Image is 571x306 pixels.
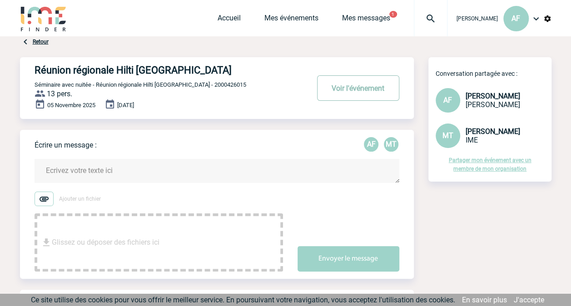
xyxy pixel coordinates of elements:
[457,15,498,22] span: [PERSON_NAME]
[47,89,72,98] span: 13 pers.
[59,196,101,202] span: Ajouter un fichier
[384,137,398,152] div: Maëva THEVENIN
[117,102,134,109] span: [DATE]
[41,237,52,248] img: file_download.svg
[443,96,452,104] span: AF
[364,137,378,152] p: AF
[342,14,390,26] a: Mes messages
[47,102,95,109] span: 05 Novembre 2025
[35,64,282,76] h4: Réunion régionale Hilti [GEOGRAPHIC_DATA]
[218,14,241,26] a: Accueil
[317,75,399,101] button: Voir l'événement
[35,81,246,88] span: Séminaire avec nuitée - Réunion régionale Hilti [GEOGRAPHIC_DATA] - 2000426015
[462,296,507,304] a: En savoir plus
[298,246,399,271] button: Envoyer le message
[33,39,49,45] a: Retour
[389,11,397,18] button: 1
[514,296,544,304] a: J'accepte
[31,296,455,304] span: Ce site utilise des cookies pour vous offrir le meilleur service. En poursuivant votre navigation...
[35,141,97,149] p: Écrire un message :
[264,14,318,26] a: Mes événements
[466,136,478,144] span: IME
[364,137,378,152] div: Aurelie FESENBECK
[466,92,520,100] span: [PERSON_NAME]
[384,137,398,152] p: MT
[449,157,531,172] a: Partager mon événement avec un membre de mon organisation
[436,70,551,77] p: Conversation partagée avec :
[442,131,453,140] span: MT
[466,127,520,136] span: [PERSON_NAME]
[20,5,67,31] img: IME-Finder
[466,100,520,109] span: [PERSON_NAME]
[511,14,520,23] span: AF
[52,220,159,265] span: Glissez ou déposer des fichiers ici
